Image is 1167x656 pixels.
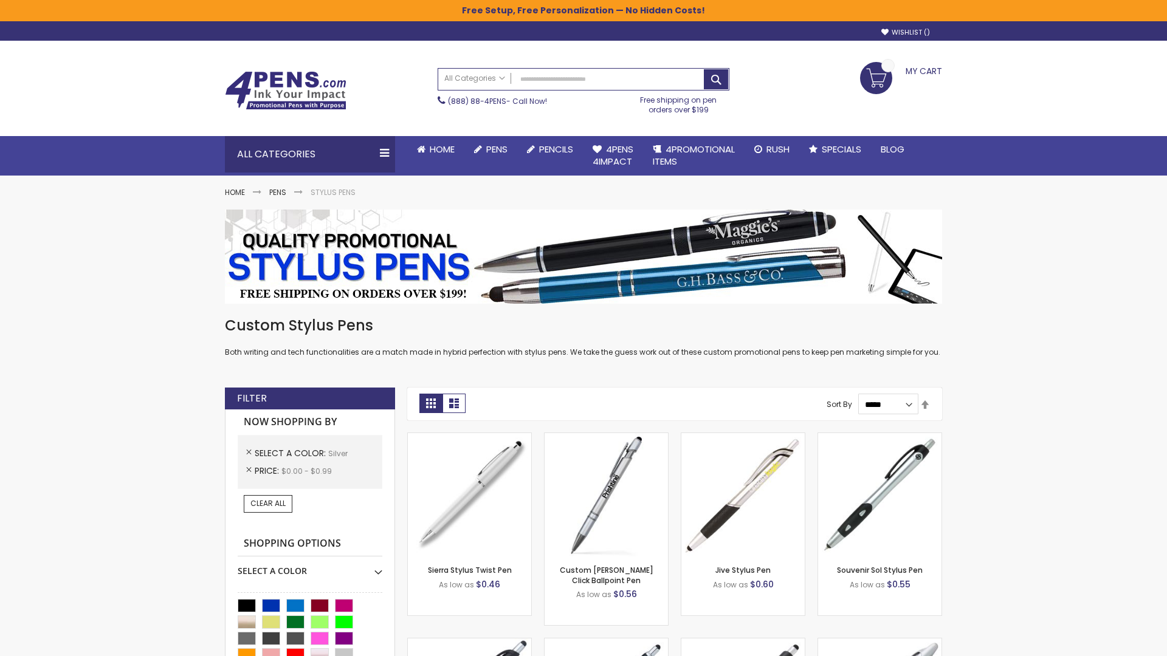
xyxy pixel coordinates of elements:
[225,187,245,197] a: Home
[799,136,871,163] a: Specials
[517,136,583,163] a: Pencils
[238,531,382,557] strong: Shopping Options
[822,143,861,155] span: Specials
[750,578,774,590] span: $0.60
[653,143,735,168] span: 4PROMOTIONAL ITEMS
[311,187,356,197] strong: Stylus Pens
[448,96,547,106] span: - Call Now!
[545,638,668,648] a: Epiphany Stylus Pens-Silver
[871,136,914,163] a: Blog
[255,447,328,459] span: Select A Color
[244,495,292,512] a: Clear All
[881,143,904,155] span: Blog
[255,465,281,477] span: Price
[281,466,332,476] span: $0.00 - $0.99
[225,316,942,358] div: Both writing and tech functionalities are a match made in hybrid perfection with stylus pens. We ...
[539,143,573,155] span: Pencils
[681,432,805,443] a: Jive Stylus Pen-Silver
[408,432,531,443] a: Stypen-35-Silver
[560,565,653,585] a: Custom [PERSON_NAME] Click Ballpoint Pen
[745,136,799,163] a: Rush
[444,73,505,83] span: All Categories
[593,143,633,168] span: 4Pens 4impact
[238,556,382,577] div: Select A Color
[850,579,885,590] span: As low as
[613,588,637,600] span: $0.56
[818,638,942,648] a: Twist Highlighter-Pen Stylus Combo-Silver
[681,638,805,648] a: Souvenir® Emblem Stylus Pen-Silver
[576,589,611,600] span: As low as
[448,96,506,106] a: (888) 88-4PENS
[328,448,348,459] span: Silver
[428,565,512,575] a: Sierra Stylus Twist Pen
[545,432,668,443] a: Custom Alex II Click Ballpoint Pen-Silver
[225,136,395,173] div: All Categories
[476,578,500,590] span: $0.46
[766,143,790,155] span: Rush
[408,433,531,556] img: Stypen-35-Silver
[681,433,805,556] img: Jive Stylus Pen-Silver
[407,136,464,163] a: Home
[818,432,942,443] a: Souvenir Sol Stylus Pen-Silver
[486,143,508,155] span: Pens
[225,210,942,304] img: Stylus Pens
[583,136,643,176] a: 4Pens4impact
[238,409,382,435] strong: Now Shopping by
[430,143,455,155] span: Home
[419,394,442,413] strong: Grid
[408,638,531,648] a: React Stylus Grip Pen-Silver
[881,28,930,37] a: Wishlist
[269,187,286,197] a: Pens
[237,392,267,405] strong: Filter
[439,579,474,590] span: As low as
[827,399,852,409] label: Sort By
[887,578,911,590] span: $0.55
[628,91,730,115] div: Free shipping on pen orders over $199
[225,316,942,335] h1: Custom Stylus Pens
[715,565,771,575] a: Jive Stylus Pen
[545,433,668,556] img: Custom Alex II Click Ballpoint Pen-Silver
[643,136,745,176] a: 4PROMOTIONALITEMS
[464,136,517,163] a: Pens
[438,69,511,89] a: All Categories
[837,565,923,575] a: Souvenir Sol Stylus Pen
[713,579,748,590] span: As low as
[225,71,346,110] img: 4Pens Custom Pens and Promotional Products
[818,433,942,556] img: Souvenir Sol Stylus Pen-Silver
[250,498,286,508] span: Clear All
